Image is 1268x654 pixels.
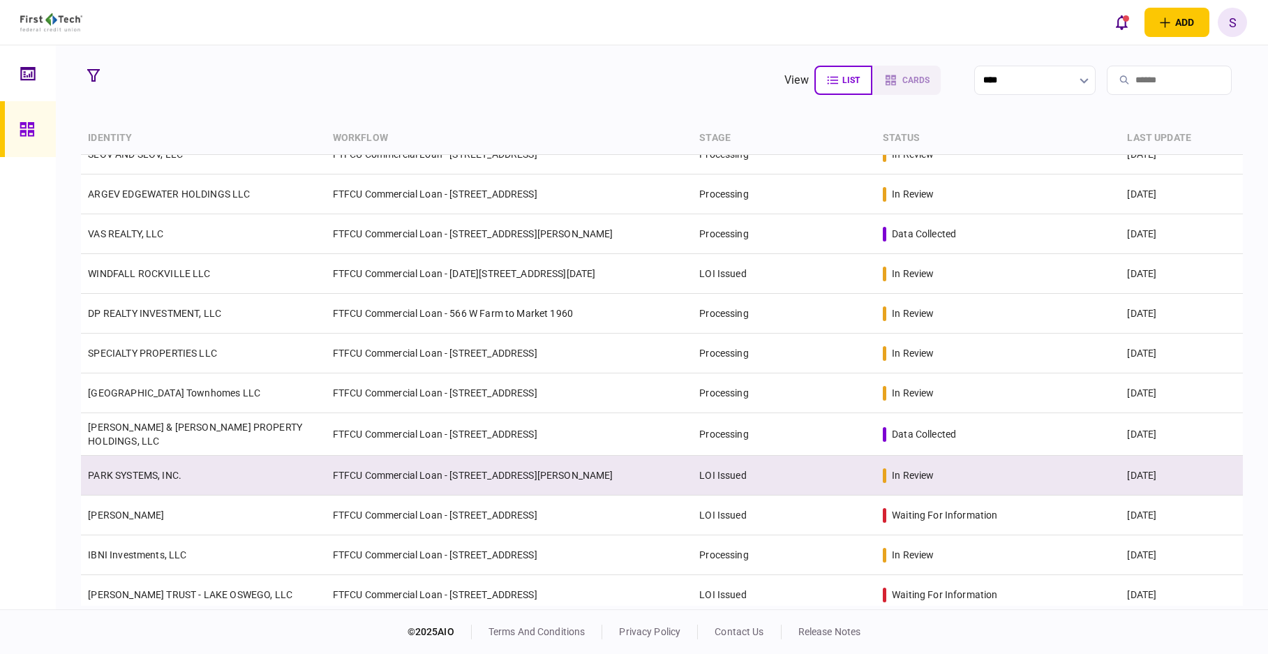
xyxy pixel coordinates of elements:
[326,122,693,155] th: workflow
[88,470,181,481] a: PARK SYSTEMS, INC.
[326,294,693,334] td: FTFCU Commercial Loan - 566 W Farm to Market 1960
[1120,214,1242,254] td: [DATE]
[1120,413,1242,456] td: [DATE]
[326,334,693,373] td: FTFCU Commercial Loan - [STREET_ADDRESS]
[892,267,934,281] div: in review
[692,254,876,294] td: LOI Issued
[326,214,693,254] td: FTFCU Commercial Loan - [STREET_ADDRESS][PERSON_NAME]
[619,626,680,637] a: privacy policy
[1120,456,1242,496] td: [DATE]
[1120,122,1242,155] th: last update
[81,122,325,155] th: identity
[798,626,861,637] a: release notes
[88,549,186,560] a: IBNI Investments, LLC
[692,413,876,456] td: Processing
[326,456,693,496] td: FTFCU Commercial Loan - [STREET_ADDRESS][PERSON_NAME]
[326,575,693,615] td: FTFCU Commercial Loan - [STREET_ADDRESS]
[692,575,876,615] td: LOI Issued
[814,66,872,95] button: list
[872,66,941,95] button: cards
[88,149,183,160] a: SLOV AND SLOV, LLC
[1120,334,1242,373] td: [DATE]
[784,72,809,89] div: view
[326,413,693,456] td: FTFCU Commercial Loan - [STREET_ADDRESS]
[892,386,934,400] div: in review
[488,626,585,637] a: terms and conditions
[88,387,260,399] a: [GEOGRAPHIC_DATA] Townhomes LLC
[20,13,82,31] img: client company logo
[892,346,934,360] div: in review
[892,548,934,562] div: in review
[876,122,1120,155] th: status
[1120,373,1242,413] td: [DATE]
[326,373,693,413] td: FTFCU Commercial Loan - [STREET_ADDRESS]
[892,187,934,201] div: in review
[1144,8,1209,37] button: open adding identity options
[892,427,956,441] div: data collected
[892,468,934,482] div: in review
[892,588,997,602] div: waiting for information
[326,174,693,214] td: FTFCU Commercial Loan - [STREET_ADDRESS]
[326,496,693,535] td: FTFCU Commercial Loan - [STREET_ADDRESS]
[88,589,292,600] a: [PERSON_NAME] TRUST - LAKE OSWEGO, LLC
[1120,294,1242,334] td: [DATE]
[88,228,163,239] a: VAS REALTY, LLC
[1107,8,1136,37] button: open notifications list
[1120,496,1242,535] td: [DATE]
[892,227,956,241] div: data collected
[1120,254,1242,294] td: [DATE]
[715,626,763,637] a: contact us
[692,535,876,575] td: Processing
[842,75,860,85] span: list
[326,254,693,294] td: FTFCU Commercial Loan - [DATE][STREET_ADDRESS][DATE]
[1218,8,1247,37] button: S
[692,334,876,373] td: Processing
[88,510,164,521] a: [PERSON_NAME]
[88,308,221,319] a: DP REALTY INVESTMENT, LLC
[692,122,876,155] th: stage
[892,306,934,320] div: in review
[692,174,876,214] td: Processing
[692,456,876,496] td: LOI Issued
[1120,575,1242,615] td: [DATE]
[692,294,876,334] td: Processing
[902,75,930,85] span: cards
[692,496,876,535] td: LOI Issued
[88,268,210,279] a: WINDFALL ROCKVILLE LLC
[326,535,693,575] td: FTFCU Commercial Loan - [STREET_ADDRESS]
[88,348,217,359] a: SPECIALTY PROPERTIES LLC
[88,422,302,447] a: [PERSON_NAME] & [PERSON_NAME] PROPERTY HOLDINGS, LLC
[408,625,472,639] div: © 2025 AIO
[692,214,876,254] td: Processing
[1120,174,1242,214] td: [DATE]
[88,188,250,200] a: ARGEV EDGEWATER HOLDINGS LLC
[692,373,876,413] td: Processing
[892,508,997,522] div: waiting for information
[1120,535,1242,575] td: [DATE]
